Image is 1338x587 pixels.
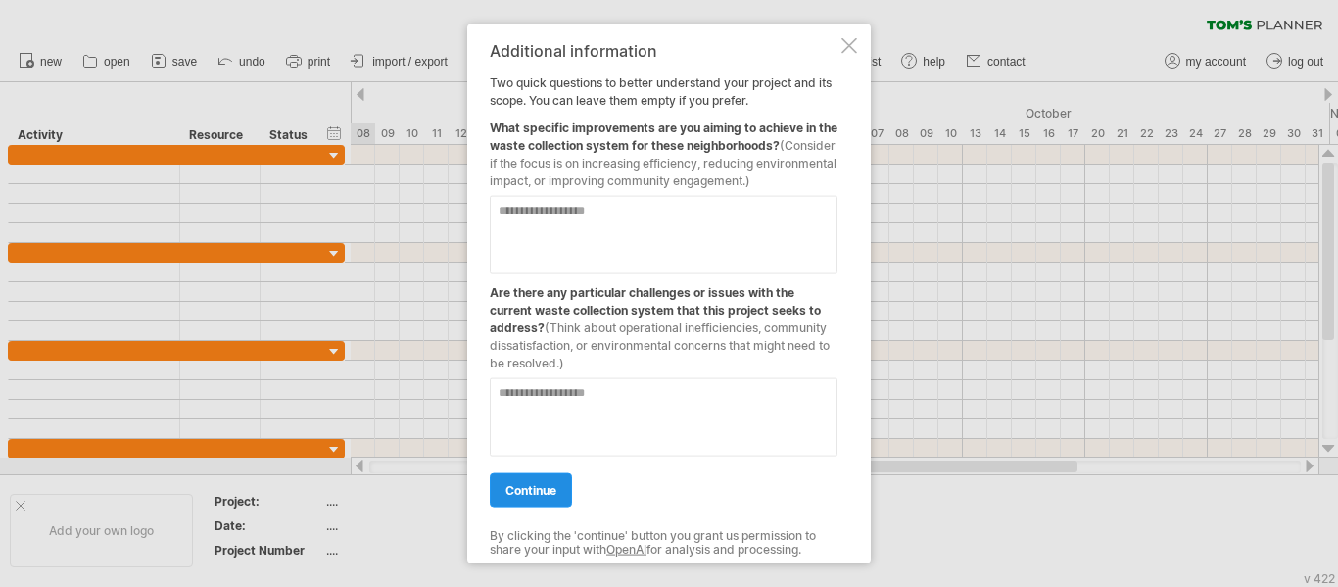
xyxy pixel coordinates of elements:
a: continue [490,472,572,507]
div: What specific improvements are you aiming to achieve in the waste collection system for these nei... [490,109,837,189]
div: Additional information [490,41,837,59]
span: (Think about operational inefficiencies, community dissatisfaction, or environmental concerns tha... [490,319,830,369]
span: (Consider if the focus is on increasing efficiency, reducing environmental impact, or improving c... [490,137,836,187]
a: OpenAI [606,542,646,557]
span: continue [505,482,556,497]
div: Two quick questions to better understand your project and its scope. You can leave them empty if ... [490,41,837,546]
div: By clicking the 'continue' button you grant us permission to share your input with for analysis a... [490,528,837,557]
div: Are there any particular challenges or issues with the current waste collection system that this ... [490,273,837,371]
